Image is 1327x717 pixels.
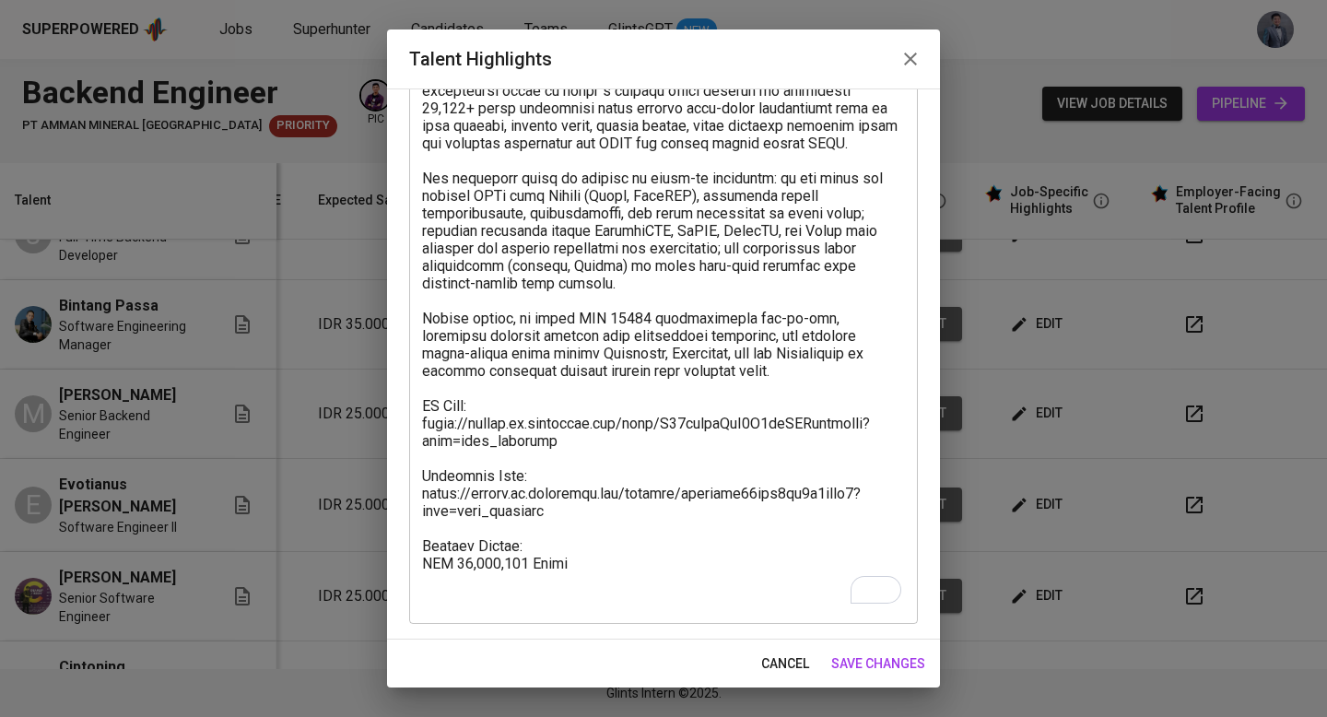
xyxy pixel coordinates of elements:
[409,44,918,74] h2: Talent Highlights
[831,652,925,676] span: save changes
[824,647,933,681] button: save changes
[422,29,905,607] textarea: To enrich screen reader interactions, please activate Accessibility in Grammarly extension settings
[754,647,816,681] button: cancel
[761,652,809,676] span: cancel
